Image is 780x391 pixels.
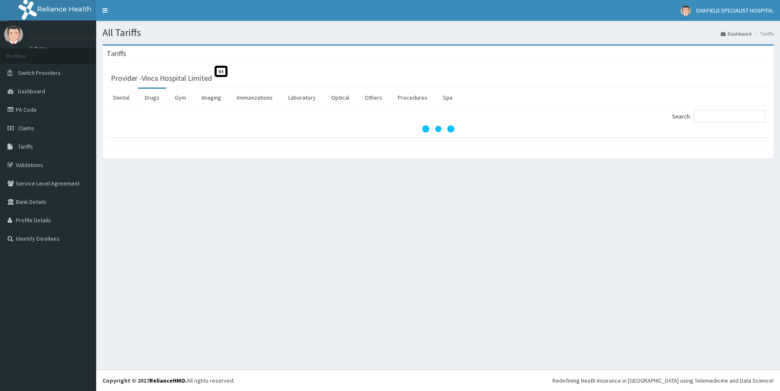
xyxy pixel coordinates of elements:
[18,87,45,95] span: Dashboard
[96,370,780,391] footer: All rights reserved.
[18,124,34,132] span: Claims
[29,46,49,51] a: Online
[281,89,322,106] a: Laboratory
[552,376,774,385] div: Redefining Heath Insurance in [GEOGRAPHIC_DATA] using Telemedicine and Data Science!
[215,66,228,77] span: St
[111,75,212,82] h3: Provider - Vinca Hospital Limited
[230,89,279,106] a: Immunizations
[4,25,23,44] img: User Image
[195,89,228,106] a: Imaging
[358,89,389,106] a: Others
[391,89,434,106] a: Procedures
[107,89,136,106] a: Dental
[693,110,765,123] input: Search:
[721,30,752,37] a: Dashboard
[29,34,134,41] p: OAKFIELD SPECIALIST HOSPITAL
[672,110,765,123] label: Search:
[18,69,61,77] span: Switch Providers
[422,112,455,146] svg: audio-loading
[436,89,459,106] a: Spa
[149,377,185,384] a: RelianceHMO
[107,50,126,57] h3: Tariffs
[138,89,166,106] a: Drugs
[102,377,187,384] strong: Copyright © 2017 .
[696,7,774,14] span: OAKFIELD SPECIALIST HOSPITAL
[325,89,356,106] a: Optical
[680,5,691,16] img: User Image
[168,89,193,106] a: Gym
[18,143,33,150] span: Tariffs
[102,27,774,38] h1: All Tariffs
[752,30,774,37] li: Tariffs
